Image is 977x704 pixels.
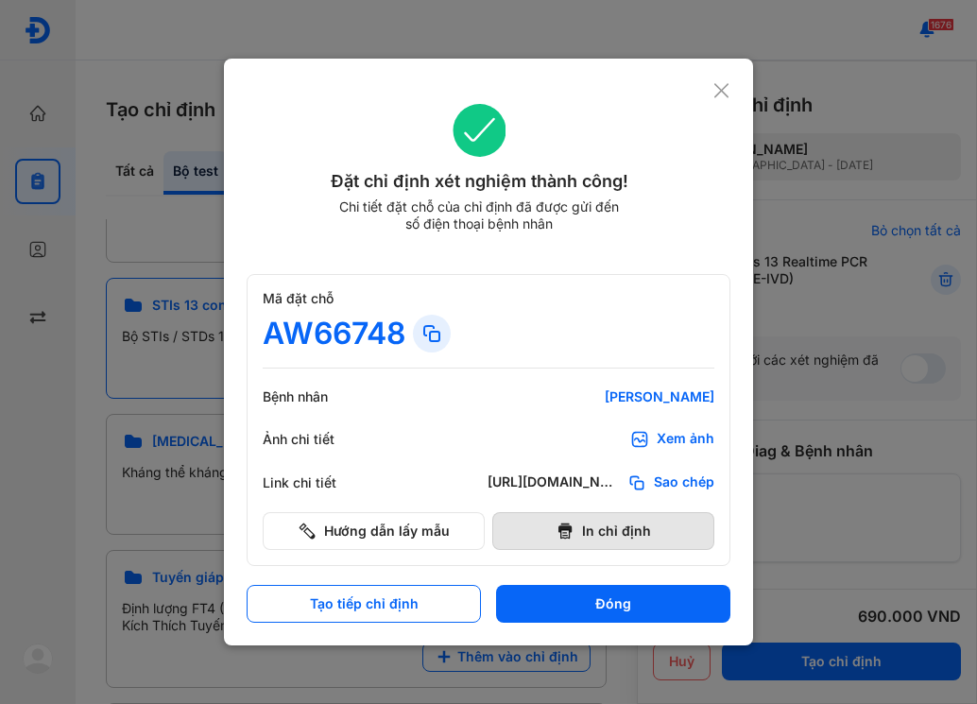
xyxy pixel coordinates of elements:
[263,512,485,550] button: Hướng dẫn lấy mẫu
[263,388,376,405] div: Bệnh nhân
[654,473,714,492] span: Sao chép
[657,430,714,449] div: Xem ảnh
[263,431,376,448] div: Ảnh chi tiết
[492,512,714,550] button: In chỉ định
[488,388,714,405] div: [PERSON_NAME]
[488,473,620,492] div: [URL][DOMAIN_NAME]
[263,474,376,491] div: Link chi tiết
[263,315,405,352] div: AW66748
[263,290,714,307] div: Mã đặt chỗ
[496,585,730,623] button: Đóng
[331,198,627,232] div: Chi tiết đặt chỗ của chỉ định đã được gửi đến số điện thoại bệnh nhân
[247,585,481,623] button: Tạo tiếp chỉ định
[247,168,712,195] div: Đặt chỉ định xét nghiệm thành công!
